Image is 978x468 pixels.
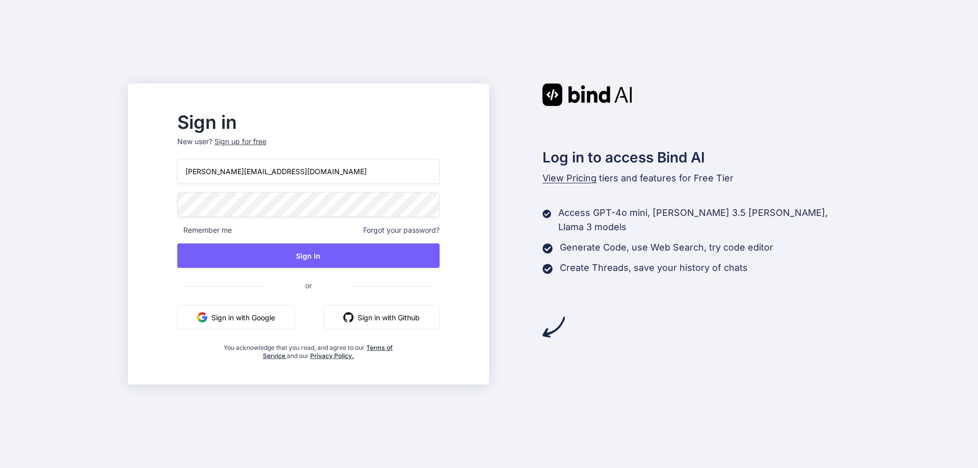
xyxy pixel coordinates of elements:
p: Create Threads, save your history of chats [560,261,748,275]
img: arrow [542,316,565,338]
a: Terms of Service [263,344,393,360]
div: You acknowledge that you read, and agree to our and our [221,338,396,360]
img: Bind AI logo [542,84,632,106]
button: Sign in with Google [177,305,295,329]
img: github [343,312,354,322]
p: tiers and features for Free Tier [542,171,850,185]
h2: Log in to access Bind AI [542,147,850,168]
p: Generate Code, use Web Search, try code editor [560,240,773,255]
img: google [197,312,207,322]
input: Login or Email [177,159,440,184]
div: Sign up for free [214,136,266,147]
span: View Pricing [542,173,596,183]
span: Remember me [177,225,232,235]
span: or [264,273,352,298]
p: Access GPT-4o mini, [PERSON_NAME] 3.5 [PERSON_NAME], Llama 3 models [558,206,850,234]
p: New user? [177,136,440,159]
a: Privacy Policy. [310,352,354,360]
button: Sign in with Github [323,305,440,329]
h2: Sign in [177,114,440,130]
span: Forgot your password? [363,225,440,235]
button: Sign In [177,243,440,268]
